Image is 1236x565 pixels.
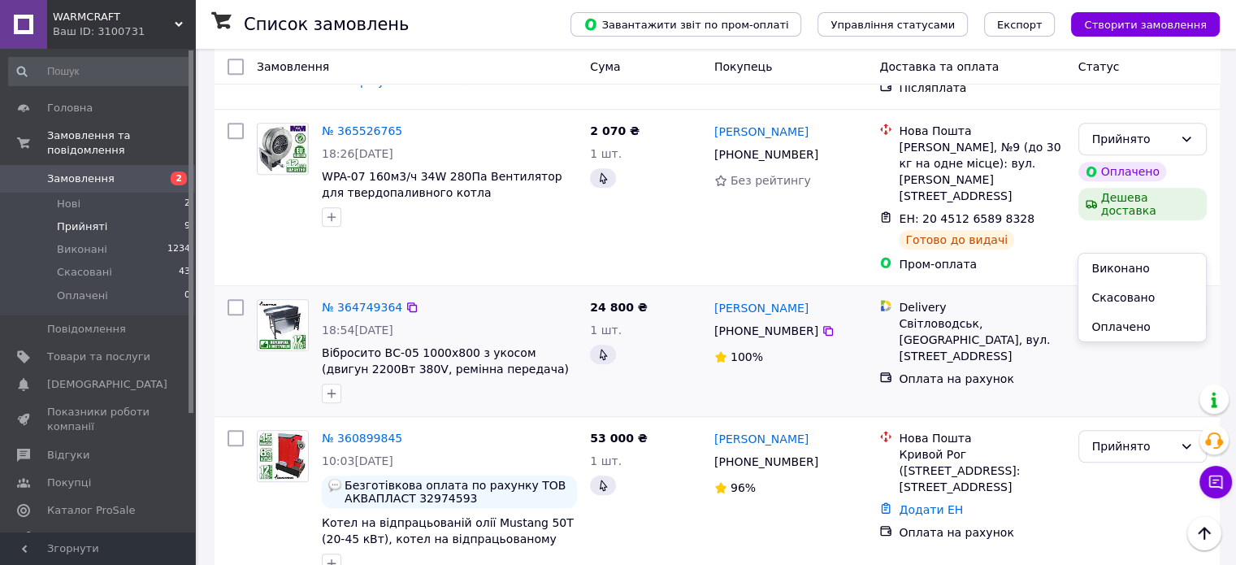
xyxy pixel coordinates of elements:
[345,479,570,505] span: Безготівкова оплата по рахунку ТОВ АКВАПЛАСТ 32974593
[47,350,150,364] span: Товари та послуги
[8,57,192,86] input: Пошук
[899,371,1065,387] div: Оплата на рахунок
[899,430,1065,446] div: Нова Пошта
[1199,466,1232,498] button: Чат з покупцем
[57,197,80,211] span: Нові
[590,147,622,160] span: 1 шт.
[831,19,955,31] span: Управління статусами
[322,170,562,199] a: WPA-07 160м3/ч 34W 280Па Вентилятор для твердопаливного котла
[1092,130,1173,148] div: Прийнято
[53,24,195,39] div: Ваш ID: 3100731
[1078,188,1207,220] div: Дешева доставка
[899,503,963,516] a: Додати ЕН
[167,242,190,257] span: 1234
[817,12,968,37] button: Управління статусами
[879,60,999,73] span: Доставка та оплата
[47,503,135,518] span: Каталог ProSale
[47,448,89,463] span: Відгуки
[184,219,190,234] span: 9
[997,19,1043,31] span: Експорт
[1078,254,1205,283] li: Виконано
[731,481,756,494] span: 96%
[1187,516,1221,550] button: Наверх
[590,60,620,73] span: Cума
[258,431,308,481] img: Фото товару
[984,12,1056,37] button: Експорт
[1078,312,1205,341] li: Оплачено
[322,124,402,137] a: № 365526765
[47,101,93,115] span: Головна
[590,124,640,137] span: 2 070 ₴
[570,12,801,37] button: Завантажити звіт по пром-оплаті
[258,124,308,174] img: Фото товару
[1084,19,1207,31] span: Створити замовлення
[322,75,456,88] a: 2 товара у замовленні
[899,256,1065,272] div: Пром-оплата
[899,139,1065,204] div: [PERSON_NAME], №9 (до 30 кг на одне місце): вул. [PERSON_NAME][STREET_ADDRESS]
[583,17,788,32] span: Завантажити звіт по пром-оплаті
[1092,437,1173,455] div: Прийнято
[47,322,126,337] span: Повідомлення
[57,289,108,303] span: Оплачені
[714,455,818,468] span: [PHONE_NUMBER]
[1078,162,1166,181] div: Оплачено
[731,174,811,187] span: Без рейтингу
[714,124,809,140] a: [PERSON_NAME]
[53,10,175,24] span: WARMCRAFT
[258,300,308,350] img: Фото товару
[47,377,167,392] span: [DEMOGRAPHIC_DATA]
[322,346,569,376] a: Вібросито ВС-05 1000х800 з укосом (двигун 2200Вт 380V, ремінна передача)
[57,242,107,257] span: Виконані
[590,301,648,314] span: 24 800 ₴
[57,265,112,280] span: Скасовані
[47,405,150,434] span: Показники роботи компанії
[322,432,402,445] a: № 360899845
[322,324,393,337] span: 18:54[DATE]
[714,431,809,447] a: [PERSON_NAME]
[179,265,190,280] span: 43
[714,324,818,337] span: [PHONE_NUMBER]
[257,60,329,73] span: Замовлення
[1078,60,1120,73] span: Статус
[322,454,393,467] span: 10:03[DATE]
[328,479,341,492] img: :speech_balloon:
[244,15,409,34] h1: Список замовлень
[257,299,309,351] a: Фото товару
[47,476,91,490] span: Покупці
[899,524,1065,541] div: Оплата на рахунок
[714,60,772,73] span: Покупець
[1071,12,1220,37] button: Створити замовлення
[322,516,574,562] a: Котел на відпрацьованій олії Mustang 50T (20-45 кВт), котел на відпрацьованому мастилі
[322,147,393,160] span: 18:26[DATE]
[899,299,1065,315] div: Delivery
[184,197,190,211] span: 2
[322,301,402,314] a: № 364749364
[171,172,187,185] span: 2
[47,172,115,186] span: Замовлення
[899,446,1065,495] div: Кривой Рог ([STREET_ADDRESS]: [STREET_ADDRESS]
[47,128,195,158] span: Замовлення та повідомлення
[899,212,1034,225] span: ЕН: 20 4512 6589 8328
[714,300,809,316] a: [PERSON_NAME]
[590,432,648,445] span: 53 000 ₴
[257,430,309,482] a: Фото товару
[899,315,1065,364] div: Світловодськ, [GEOGRAPHIC_DATA], вул. [STREET_ADDRESS]
[899,80,1065,96] div: Післяплата
[57,219,107,234] span: Прийняті
[1055,17,1220,30] a: Створити замовлення
[590,324,622,337] span: 1 шт.
[731,350,763,363] span: 100%
[257,123,309,175] a: Фото товару
[899,230,1014,250] div: Готово до видачі
[899,123,1065,139] div: Нова Пошта
[1078,283,1205,312] li: Скасовано
[47,531,103,545] span: Аналітика
[714,148,818,161] span: [PHONE_NUMBER]
[590,454,622,467] span: 1 шт.
[184,289,190,303] span: 0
